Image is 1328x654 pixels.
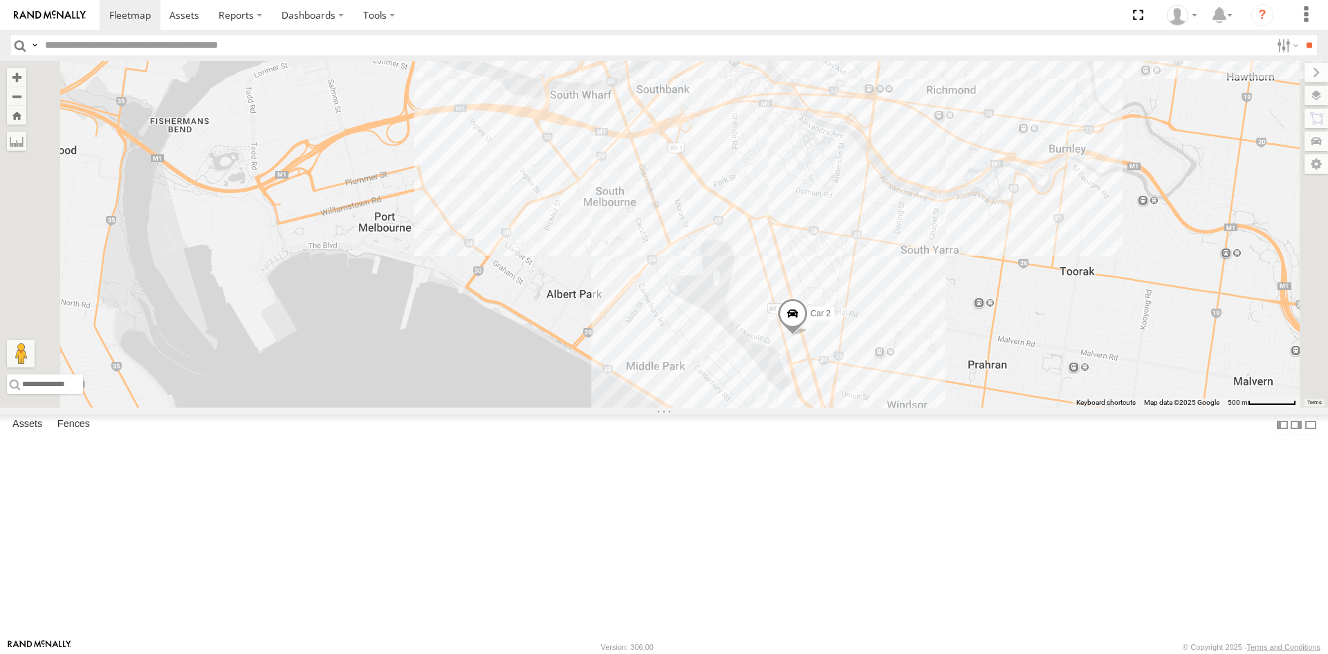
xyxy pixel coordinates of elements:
i: ? [1251,4,1273,26]
label: Search Query [29,35,40,55]
img: rand-logo.svg [14,10,86,20]
button: Zoom Home [7,106,26,125]
label: Fences [50,415,97,435]
label: Measure [7,131,26,151]
a: Visit our Website [8,640,71,654]
div: Version: 306.00 [601,643,654,651]
label: Hide Summary Table [1304,415,1318,435]
div: Tony Vamvakitis [1162,5,1202,26]
label: Map Settings [1304,154,1328,174]
label: Dock Summary Table to the Right [1289,415,1303,435]
button: Zoom in [7,68,26,87]
a: Terms (opens in new tab) [1307,400,1322,406]
button: Map Scale: 500 m per 66 pixels [1224,398,1300,408]
label: Dock Summary Table to the Left [1275,415,1289,435]
a: Terms and Conditions [1247,643,1320,651]
button: Keyboard shortcuts [1076,398,1136,408]
span: 500 m [1228,399,1248,406]
label: Assets [6,415,49,435]
button: Zoom out [7,87,26,106]
span: Map data ©2025 Google [1144,399,1219,406]
button: Drag Pegman onto the map to open Street View [7,340,35,367]
label: Search Filter Options [1271,35,1301,55]
div: © Copyright 2025 - [1183,643,1320,651]
span: Car 2 [811,308,831,318]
